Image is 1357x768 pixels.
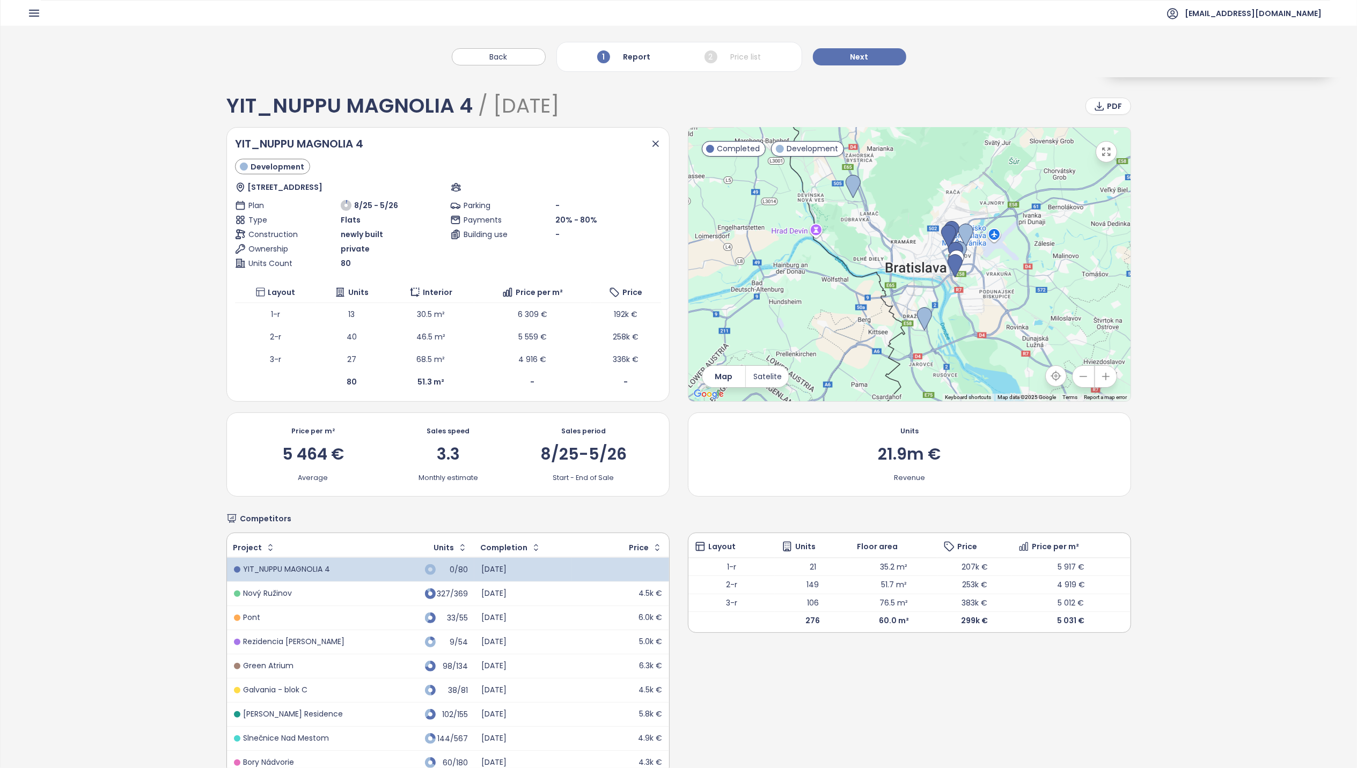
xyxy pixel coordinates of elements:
[243,589,292,599] div: Nový Ružinov
[316,303,387,326] td: 13
[481,565,507,574] div: [DATE]
[945,394,992,401] button: Keyboard shortcuts
[387,326,474,348] td: 46.5 m²
[226,96,559,116] div: YIT_NUPPU MAGNOLIA 4
[1018,541,1124,552] div: Price per m²
[640,710,663,719] div: 5.8k €
[775,594,850,612] td: 106
[850,558,937,576] td: 35.2 m²
[1107,100,1123,112] span: PDF
[857,543,931,550] div: Floor area
[464,214,516,226] span: Payments
[624,376,628,387] b: -
[540,446,627,462] div: 8/25-5/26
[1012,558,1131,576] td: 5 917 €
[556,228,560,240] span: -
[717,143,760,154] span: Completed
[629,544,649,551] div: Price
[441,639,468,646] div: 9/54
[441,615,468,622] div: 33/55
[473,92,559,120] span: / [DATE]
[441,735,468,742] div: 144/567
[688,576,775,594] td: 2-r
[518,309,547,320] span: 6 309 €
[341,257,351,269] span: 80
[243,734,329,743] div: Slnečnice Nad Mestom
[481,685,507,695] div: [DATE]
[298,473,328,483] div: Average
[347,376,357,387] b: 80
[437,446,460,462] div: 3.3
[640,661,663,671] div: 6.3k €
[248,243,301,255] span: Ownership
[243,685,307,695] div: Galvania - blok C
[944,541,1005,552] div: Price
[233,544,262,551] div: Project
[235,136,363,151] span: YIT_NUPPU MAGNOLIA 4
[417,376,444,387] b: 51.3 m²
[1012,576,1131,594] td: 4 919 €
[518,354,546,365] span: 4 916 €
[387,303,474,326] td: 30.5 m²
[705,50,717,63] span: 2
[464,228,516,240] span: Building use
[481,589,507,599] div: [DATE]
[614,309,637,320] span: 192k €
[746,366,789,387] button: Satelite
[480,544,527,551] div: Completion
[516,286,563,298] span: Price per m²
[715,371,732,382] span: Map
[850,576,937,594] td: 51.7 m²
[639,758,663,767] div: 4.3k €
[268,286,295,298] span: Layout
[441,711,468,718] div: 102/155
[702,48,764,66] div: Price list
[850,612,937,630] td: 60.0 m²
[427,426,470,436] div: Sales speed
[248,257,301,269] span: Units Count
[441,566,468,573] div: 0/80
[243,710,343,719] div: [PERSON_NAME] Residence
[341,243,370,255] span: private
[1084,394,1127,400] a: Report a map error
[481,734,507,743] div: [DATE]
[937,612,1012,630] td: 299k €
[248,228,301,240] span: Construction
[490,51,508,63] span: Back
[316,326,387,348] td: 40
[640,637,663,647] div: 5.0k €
[1012,594,1131,612] td: 5 012 €
[695,541,768,552] div: Layout
[441,663,468,670] div: 98/134
[243,661,294,671] div: Green Atrium
[434,544,454,551] div: Units
[553,473,614,483] div: Start - End of Sale
[613,354,639,365] span: 336k €
[597,50,610,63] span: 1
[937,594,1012,612] td: 383k €
[850,51,869,63] span: Next
[937,558,1012,576] td: 207k €
[481,710,507,719] div: [DATE]
[282,446,344,462] div: 5 464 €
[613,331,639,342] span: 258k €
[441,687,468,694] div: 38/81
[235,348,316,371] td: 3-r
[1085,98,1131,115] button: PDF
[387,348,474,371] td: 68.5 m²
[782,541,844,552] div: Units
[787,143,838,154] span: Development
[1063,394,1078,400] a: Terms
[419,473,478,483] div: Monthly estimate
[688,558,775,576] td: 1-r
[595,48,654,66] div: Report
[622,286,642,298] span: Price
[235,326,316,348] td: 2-r
[530,376,534,387] b: -
[248,200,301,211] span: Plan
[894,473,925,483] div: Revenue
[775,576,850,594] td: 149
[243,613,260,623] div: Pont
